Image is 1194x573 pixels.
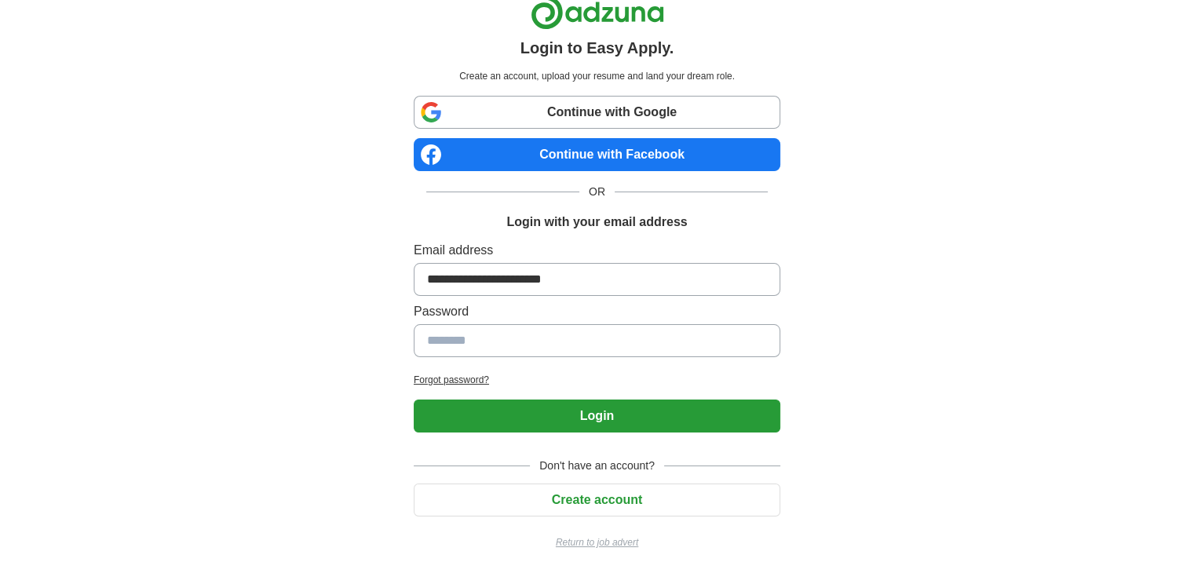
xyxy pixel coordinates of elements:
[579,184,615,200] span: OR
[417,69,777,83] p: Create an account, upload your resume and land your dream role.
[414,400,780,432] button: Login
[530,458,664,474] span: Don't have an account?
[506,213,687,232] h1: Login with your email address
[414,373,780,387] a: Forgot password?
[520,36,674,60] h1: Login to Easy Apply.
[414,493,780,506] a: Create account
[414,138,780,171] a: Continue with Facebook
[414,96,780,129] a: Continue with Google
[414,241,780,260] label: Email address
[414,535,780,549] a: Return to job advert
[414,302,780,321] label: Password
[414,484,780,516] button: Create account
